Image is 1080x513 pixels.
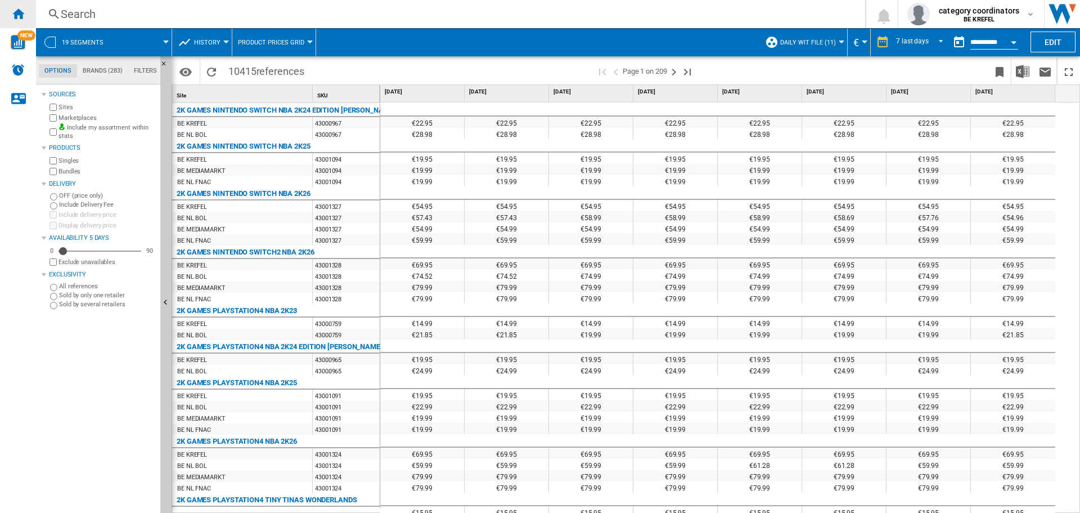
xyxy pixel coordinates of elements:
[465,389,548,400] div: €19.95
[380,222,464,234] div: €54.99
[718,117,802,128] div: €22.95
[50,293,57,300] input: Sold by only one retailer
[633,211,717,222] div: €58.99
[718,389,802,400] div: €19.95
[47,247,56,255] div: 0
[971,128,1055,139] div: €28.98
[633,164,717,175] div: €19.99
[49,180,156,189] div: Delivery
[802,234,886,245] div: €59.99
[194,28,226,56] button: History
[802,281,886,292] div: €79.99
[638,88,715,96] span: [DATE]
[465,328,548,340] div: €21.85
[380,317,464,328] div: €14.99
[313,329,380,340] div: 43000759
[964,16,994,23] b: BE KREFEL
[177,140,310,153] div: 2K GAMES NINTENDO SWITCH NBA 2K25
[549,270,633,281] div: €74.99
[886,117,970,128] div: €22.95
[313,354,380,365] div: 43000965
[1057,58,1080,84] button: Maximize
[718,175,802,186] div: €19.99
[177,187,310,200] div: 2K GAMES NINTENDO SWITCH NBA 2K26
[971,292,1055,304] div: €79.99
[667,58,681,84] button: Next page
[802,175,886,186] div: €19.99
[718,364,802,376] div: €24.99
[380,270,464,281] div: €74.52
[891,88,968,96] span: [DATE]
[174,85,312,102] div: Sort None
[765,28,841,56] div: Daily WIT File (11)
[971,353,1055,364] div: €19.95
[718,270,802,281] div: €74.99
[988,58,1011,84] button: Bookmark this report
[971,281,1055,292] div: €79.99
[549,317,633,328] div: €14.99
[313,234,380,246] div: 43001327
[177,391,207,402] div: BE KREFEL
[886,292,970,304] div: €79.99
[313,212,380,223] div: 43001327
[549,128,633,139] div: €28.98
[313,259,380,270] div: 43001328
[886,353,970,364] div: €19.95
[160,56,174,77] button: Hide
[971,328,1055,340] div: €21.85
[549,222,633,234] div: €54.99
[633,175,717,186] div: €19.99
[382,85,464,99] div: [DATE]
[59,291,156,300] label: Sold by only one retailer
[177,130,207,141] div: BE NL BOL
[886,211,970,222] div: €57.76
[465,258,548,270] div: €69.95
[971,153,1055,164] div: €19.95
[886,164,970,175] div: €19.99
[633,364,717,376] div: €24.99
[549,389,633,400] div: €19.95
[49,234,156,243] div: Availability 5 Days
[58,123,156,141] label: Include my assortment within stats
[465,128,548,139] div: €28.98
[718,353,802,364] div: €19.95
[907,3,930,25] img: profile.jpg
[465,222,548,234] div: €54.99
[780,39,836,46] span: Daily WIT File (11)
[50,202,57,209] input: Include Delivery Fee
[780,28,841,56] button: Daily WIT File (11)
[58,258,156,266] label: Exclude unavailables
[238,39,304,46] span: Product prices grid
[886,400,970,412] div: €22.99
[313,117,380,128] div: 43000967
[802,353,886,364] div: €19.95
[896,37,929,45] div: 7 last days
[49,144,156,153] div: Products
[549,117,633,128] div: €22.95
[49,90,156,99] div: Sources
[549,281,633,292] div: €79.99
[623,58,667,84] span: Page 1 on 209
[313,223,380,234] div: 43001327
[174,61,197,82] button: Options
[58,221,156,230] label: Display delivery price
[465,364,548,376] div: €24.99
[380,364,464,376] div: €24.99
[853,37,859,48] span: €
[1034,58,1056,84] button: Send this report by email
[633,292,717,304] div: €79.99
[380,200,464,211] div: €54.95
[313,176,380,187] div: 43001094
[11,35,25,50] img: wise-card.svg
[718,281,802,292] div: €79.99
[889,85,970,99] div: [DATE]
[177,366,207,377] div: BE NL BOL
[718,400,802,412] div: €22.99
[596,58,609,84] button: First page
[802,164,886,175] div: €19.99
[886,153,970,164] div: €19.95
[380,328,464,340] div: €21.85
[465,270,548,281] div: €74.52
[549,258,633,270] div: €69.95
[948,31,970,53] button: md-calendar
